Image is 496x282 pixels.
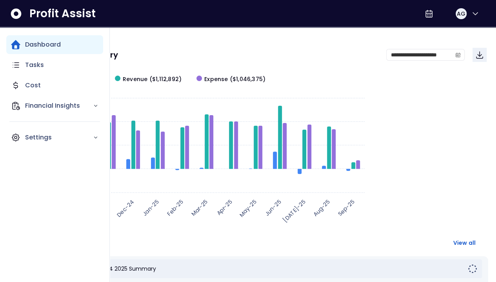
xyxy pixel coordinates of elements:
p: Dashboard [25,40,61,49]
img: Not yet Started [468,264,477,273]
button: Download [472,48,487,62]
text: May-25 [238,198,258,218]
text: [DATE]-25 [281,198,307,224]
span: AG [457,10,465,18]
span: Revenue ($1,112,892) [123,75,182,83]
text: Aug-25 [311,198,331,218]
text: Mar-25 [189,198,209,217]
span: Profit Assist [29,7,96,21]
text: Sep-25 [336,198,356,217]
button: View all [447,236,482,250]
p: Financial Insights [25,101,93,110]
p: Tasks [25,60,44,70]
text: Jun-25 [263,198,283,217]
text: Jan-25 [141,198,160,217]
span: View all [453,239,476,247]
text: Apr-25 [215,198,234,217]
p: Cost [25,81,41,90]
span: Expense ($1,046,375) [204,75,265,83]
svg: calendar [455,52,461,58]
p: Settings [25,133,93,142]
text: Feb-25 [165,198,185,217]
text: Dec-24 [115,198,136,219]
